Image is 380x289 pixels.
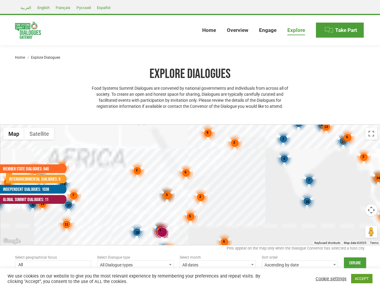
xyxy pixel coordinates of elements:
[184,170,186,174] span: 6
[2,237,22,245] img: Google
[335,27,357,33] span: Take Part
[324,125,328,129] span: 13
[305,200,309,204] span: 25
[135,231,139,234] span: 18
[287,27,305,33] span: Explore
[76,5,91,10] span: Русский
[233,141,235,144] span: 2
[61,182,65,186] span: 13
[262,260,338,269] span: Ascending by date
[283,157,285,160] span: 4
[308,179,310,182] span: 7
[97,5,110,10] span: Español
[370,241,378,244] a: Terms (opens in new tab)
[362,155,364,158] span: 3
[344,257,366,269] input: Explore
[259,27,277,33] span: Engage
[316,276,347,281] a: Cookie settings
[282,137,284,141] span: 2
[56,5,70,10] span: Français
[89,66,292,82] h1: Explore Dialogues
[344,241,366,244] span: Map data ©2025
[262,254,338,260] div: Sort order
[31,55,60,60] span: Explore Dialogues
[97,254,173,260] div: Select Dialogue type
[202,27,216,33] span: Home
[227,27,248,33] span: Overview
[3,128,24,140] button: Show street map
[351,274,372,283] a: ACCEPT
[34,4,53,11] a: English
[2,237,22,245] a: Open this area in Google Maps (opens a new window)
[324,26,333,35] img: Menu icon
[6,175,60,183] a: Intergovernmental Dialogues: 6
[180,261,255,269] span: All dates
[53,4,73,11] a: Français
[64,222,68,226] span: 11
[15,22,41,39] img: Food Systems Summit Dialogues
[365,226,377,238] button: Drag Pegman onto the map to open Street View
[94,4,113,11] a: Español
[199,195,201,198] span: 2
[24,128,54,140] button: Show satellite imagery
[73,4,94,11] a: Русский
[67,204,70,207] span: 37
[97,260,173,269] span: All Dialogue types
[365,204,377,216] button: Map camera controls
[365,128,377,140] button: Toggle fullscreen view
[223,240,225,243] span: 6
[97,261,173,269] span: All Dialogue types
[159,228,161,232] span: 3
[346,135,348,139] span: 6
[37,5,50,10] span: English
[314,241,340,245] button: Keyboard shortcuts
[72,193,74,197] span: 7
[180,254,256,260] div: Select month
[8,273,263,284] div: We use cookies on our website to give you the most relevant experience by remembering your prefer...
[376,176,380,180] span: 34
[180,260,256,269] span: All dates
[136,168,137,172] span: 2
[189,214,191,218] span: 5
[15,55,25,60] a: Home
[20,5,31,10] span: العربية
[89,85,292,109] p: Food Systems Summit Dialogues are convened by national governments and individuals from across al...
[166,193,168,197] span: 5
[206,131,208,134] span: 8
[262,261,338,269] span: Ascending by date
[15,254,91,260] div: Select geographical focus
[15,245,365,254] div: Pins appear on the map only when the Dialogue Convenor has selected a host city.
[17,4,34,11] a: العربية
